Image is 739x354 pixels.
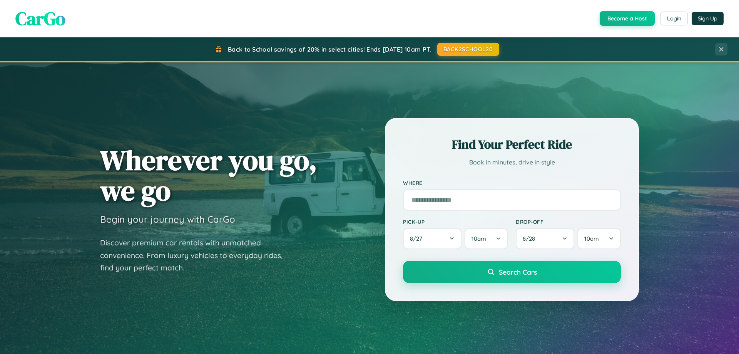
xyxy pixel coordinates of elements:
span: Search Cars [499,268,537,276]
button: 10am [465,228,508,249]
span: 8 / 27 [410,235,426,242]
button: Login [660,12,688,25]
button: BACK2SCHOOL20 [437,43,499,56]
span: Back to School savings of 20% in select cities! Ends [DATE] 10am PT. [228,45,431,53]
h1: Wherever you go, we go [100,145,317,206]
h2: Find Your Perfect Ride [403,136,621,153]
span: 8 / 28 [523,235,539,242]
button: Become a Host [600,11,655,26]
label: Where [403,180,621,186]
button: Sign Up [692,12,724,25]
span: CarGo [15,6,65,31]
span: 10am [584,235,599,242]
h3: Begin your journey with CarGo [100,213,235,225]
button: 10am [577,228,621,249]
p: Discover premium car rentals with unmatched convenience. From luxury vehicles to everyday rides, ... [100,237,293,274]
p: Book in minutes, drive in style [403,157,621,168]
button: 8/27 [403,228,461,249]
button: 8/28 [516,228,574,249]
button: Search Cars [403,261,621,283]
label: Drop-off [516,218,621,225]
label: Pick-up [403,218,508,225]
span: 10am [471,235,486,242]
